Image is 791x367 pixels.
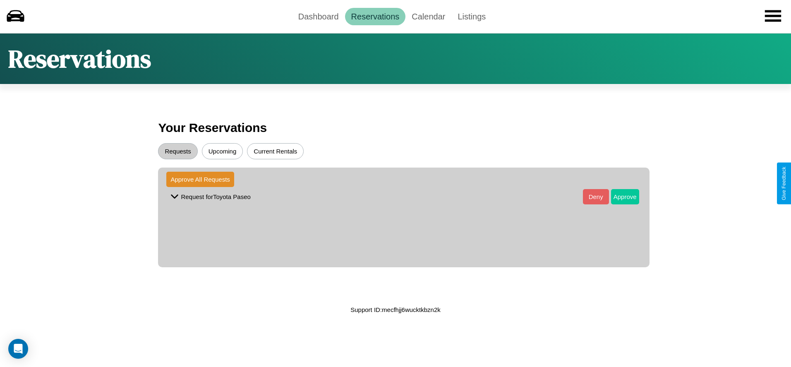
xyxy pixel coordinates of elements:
[451,8,492,25] a: Listings
[158,117,633,139] h3: Your Reservations
[166,172,234,187] button: Approve All Requests
[247,143,304,159] button: Current Rentals
[8,339,28,359] div: Open Intercom Messenger
[202,143,243,159] button: Upcoming
[8,42,151,76] h1: Reservations
[292,8,345,25] a: Dashboard
[781,167,787,200] div: Give Feedback
[405,8,451,25] a: Calendar
[583,189,609,204] button: Deny
[181,191,250,202] p: Request for Toyota Paseo
[158,143,197,159] button: Requests
[350,304,441,315] p: Support ID: mecfhjj6wucktkbzn2k
[345,8,406,25] a: Reservations
[611,189,639,204] button: Approve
